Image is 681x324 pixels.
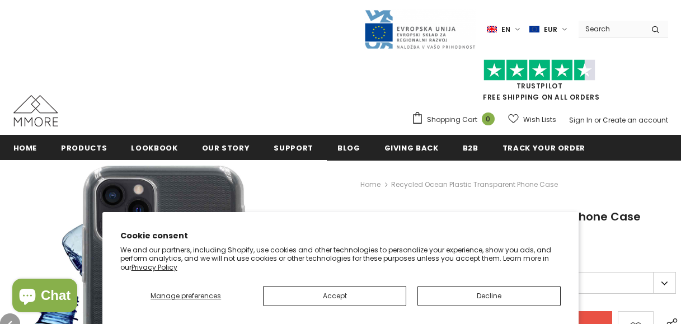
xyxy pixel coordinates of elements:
a: Sign In [569,115,593,125]
a: Products [61,135,107,160]
a: Blog [337,135,360,160]
span: FREE SHIPPING ON ALL ORDERS [411,64,668,102]
span: Recycled Ocean Plastic Transparent Phone Case [391,178,558,191]
span: 0 [482,112,495,125]
span: Home [13,143,37,153]
span: or [594,115,601,125]
span: Wish Lists [523,114,556,125]
a: Home [360,178,381,191]
button: Accept [263,286,406,306]
a: Create an account [603,115,668,125]
span: EUR [544,24,557,35]
a: Wish Lists [508,110,556,129]
img: MMORE Cases [13,95,58,126]
a: Giving back [384,135,439,160]
a: support [274,135,313,160]
a: Javni Razpis [364,24,476,34]
span: Shopping Cart [427,114,477,125]
span: Recycled Ocean Plastic Transparent Phone Case [360,209,641,224]
a: Track your order [502,135,585,160]
span: Giving back [384,143,439,153]
span: en [501,24,510,35]
h2: Cookie consent [120,230,561,242]
a: Home [13,135,37,160]
span: Blog [337,143,360,153]
img: i-lang-1.png [487,25,497,34]
span: Manage preferences [151,291,221,300]
a: Privacy Policy [131,262,177,272]
input: Search Site [579,21,643,37]
p: We and our partners, including Shopify, use cookies and other technologies to personalize your ex... [120,246,561,272]
a: Lookbook [131,135,177,160]
span: Products [61,143,107,153]
span: Our Story [202,143,250,153]
span: B2B [463,143,478,153]
a: Trustpilot [516,81,563,91]
button: Decline [417,286,561,306]
a: Shopping Cart 0 [411,111,500,128]
span: support [274,143,313,153]
span: Track your order [502,143,585,153]
a: B2B [463,135,478,160]
inbox-online-store-chat: Shopify online store chat [9,279,81,315]
span: Lookbook [131,143,177,153]
img: Javni Razpis [364,9,476,50]
button: Manage preferences [120,286,252,306]
img: Trust Pilot Stars [483,59,595,81]
a: Our Story [202,135,250,160]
